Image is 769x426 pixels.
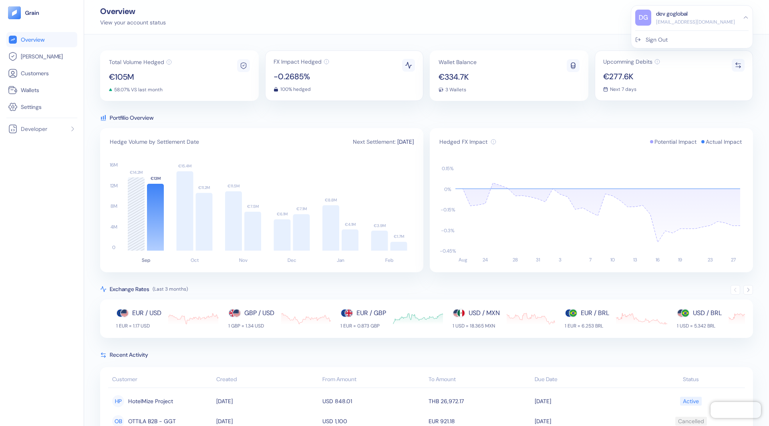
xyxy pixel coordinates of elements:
span: Settings [21,103,42,111]
a: Overview [8,35,76,44]
a: Customers [8,68,76,78]
span: HotelMize Project [128,394,173,408]
div: 1 EUR = 1.17 USD [116,323,161,329]
span: Wallet Balance [439,59,477,65]
div: HP [112,395,124,407]
text: 0 % [444,186,451,193]
text: 27 [731,257,736,263]
span: 100% hedged [280,87,311,92]
text: 19 [678,257,682,263]
div: 1 USD = 5.342 BRL [677,323,722,329]
div: USD / MXN [469,308,500,318]
text: Dec [288,257,296,263]
text: €7.1M [296,206,307,211]
text: 7 [589,257,592,263]
img: logo [25,10,40,16]
td: THB 26,972.17 [427,391,533,411]
text: €11.2M [198,185,210,190]
span: Exchange Rates [110,285,149,293]
text: Oct [191,257,199,263]
a: [PERSON_NAME] [8,52,76,61]
span: (Last 3 months) [153,286,188,292]
th: Due Date [533,372,639,388]
text: €8.8M [325,197,337,203]
text: €13M [151,176,161,181]
div: GBP / USD [244,308,274,318]
text: 16 [656,257,660,263]
div: Sign Out [646,36,668,44]
text: €6.1M [277,211,288,217]
th: To Amount [427,372,533,388]
text: 10 [610,257,615,263]
div: USD / BRL [693,308,722,318]
span: Next 7 days [610,87,636,92]
text: €3.9M [374,223,386,228]
span: Portfilio Overview [110,114,153,122]
span: Total Volume Hedged [109,59,164,65]
div: EUR / GBP [356,308,386,318]
span: €334.7K [439,73,477,81]
text: €15.4M [178,163,191,169]
span: €105M [109,73,172,81]
div: 1 GBP = 1.34 USD [228,323,274,329]
div: Status [641,375,741,384]
span: Overview [21,36,44,44]
text: €4.1M [345,222,356,227]
text: -0.15 % [441,207,455,213]
div: EUR / BRL [581,308,609,318]
text: €7.5M [247,204,259,209]
span: Actual Impact [706,138,742,146]
div: 1 EUR = 0.873 GBP [340,323,386,329]
span: Upcomming Debits [603,59,652,64]
text: 0 [112,244,115,251]
text: €1.7M [394,234,404,239]
text: 31 [536,257,540,263]
text: 8M [111,203,117,209]
text: Sep [142,257,150,263]
text: €11.5M [227,183,240,189]
span: [DATE] [397,138,414,146]
text: 0.15 % [442,165,454,172]
div: 1 EUR = 6.253 BRL [565,323,609,329]
span: Developer [21,125,47,133]
td: [DATE] [214,391,320,411]
div: EUR / USD [132,308,161,318]
text: 23 [708,257,713,263]
span: FX Impact Hedged [274,59,322,64]
div: 1 USD = 18.365 MXN [453,323,500,329]
a: Wallets [8,85,76,95]
text: 4M [111,224,117,230]
th: Created [214,372,320,388]
div: View your account status [100,18,166,27]
span: Hedged FX Impact [439,138,487,146]
span: 3 Wallets [445,87,466,92]
text: -0.45 % [440,248,456,254]
text: Feb [385,257,393,263]
text: 24 [483,257,488,263]
div: [EMAIL_ADDRESS][DOMAIN_NAME] [656,18,735,26]
span: Recent Activity [110,351,148,359]
span: €277.6K [603,72,660,80]
th: From Amount [320,372,427,388]
text: -0.3 % [441,227,455,234]
text: 12M [110,183,118,189]
td: USD 848.01 [320,391,427,411]
text: €14.2M [130,170,143,175]
a: Settings [8,102,76,112]
div: Overview [100,7,166,15]
td: [DATE] [533,391,639,411]
span: -0.2685% [274,72,329,80]
img: logo-tablet-V2.svg [8,6,21,19]
text: Nov [239,257,248,263]
div: DG [635,10,651,26]
span: Potential Impact [654,138,697,146]
span: Wallets [21,86,39,94]
text: Aug [459,257,467,263]
th: Customer [108,372,214,388]
text: 28 [513,257,518,263]
span: [PERSON_NAME] [21,52,63,60]
span: Hedge Volume by Settlement Date [110,138,199,146]
text: 3 [559,257,562,263]
span: Next Settlement: [353,138,396,146]
div: dev goglobal [656,10,688,18]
